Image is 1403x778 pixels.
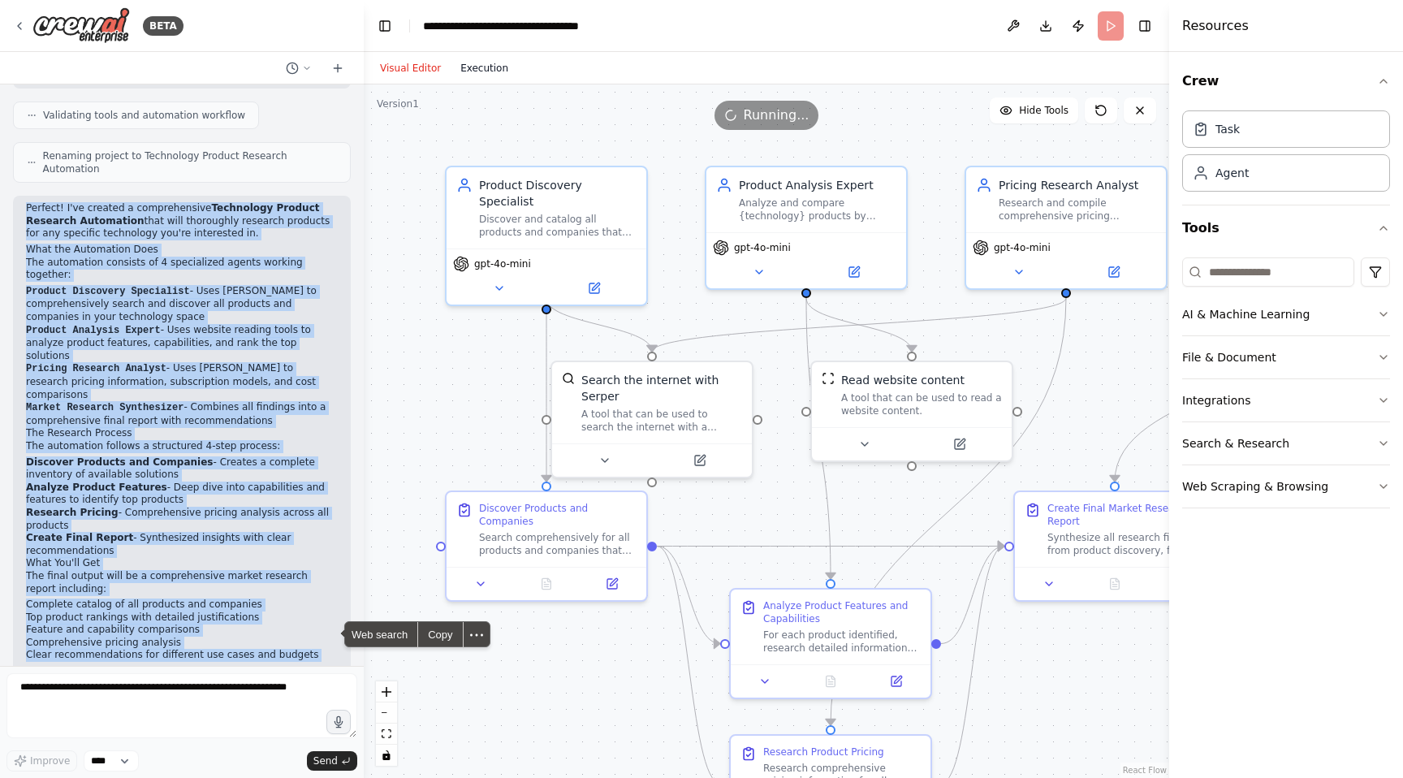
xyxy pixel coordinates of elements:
strong: Technology Product Research Automation [26,202,320,227]
div: Discover and catalog all products and companies that provide solutions for {technology}, creating... [479,213,637,239]
div: Product Discovery Specialist [479,177,637,210]
div: Research and compile comprehensive pricing information for {technology} products, including diffe... [999,197,1156,223]
img: Logo [32,7,130,44]
button: zoom out [376,702,397,724]
div: Tools [1182,251,1390,521]
g: Edge from ee698a9c-6094-4f86-958c-f9f784869a0b to 62af7678-1122-43ad-aa35-aa95e7256515 [657,538,720,652]
div: Read website content [841,372,965,388]
button: Send [307,751,357,771]
button: Start a new chat [325,58,351,78]
g: Edge from 62af7678-1122-43ad-aa35-aa95e7256515 to d2e9c90c-e003-4778-ac65-0ac1e1f6c086 [941,538,1004,652]
button: fit view [376,724,397,745]
div: Search comprehensively for all products and companies that provide {technology} solutions. Use mu... [479,531,637,557]
code: Product Discovery Specialist [26,286,190,297]
g: Edge from 0ba19a3c-32b1-4b49-aa8c-df2a1736f1ea to ee698a9c-6094-4f86-958c-f9f784869a0b [538,298,555,482]
button: Open in side panel [868,672,924,691]
span: Send [313,754,338,767]
div: A tool that can be used to search the internet with a search_query. Supports different search typ... [581,408,742,434]
code: Pricing Research Analyst [26,363,166,374]
h2: What You'll Get [26,557,338,570]
li: Top product rankings with detailed justifications [26,612,338,625]
div: Product Analysis ExpertAnalyze and compare {technology} products by researching detailed product ... [705,166,908,290]
div: Analyze and compare {technology} products by researching detailed product information, capabiliti... [739,197,896,223]
div: Product Discovery SpecialistDiscover and catalog all products and companies that provide solution... [445,166,648,306]
g: Edge from ee698a9c-6094-4f86-958c-f9f784869a0b to d2e9c90c-e003-4778-ac65-0ac1e1f6c086 [657,538,1004,555]
p: The automation follows a structured 4-step process: [26,440,338,453]
li: Clear recommendations for different use cases and budgets [26,649,338,662]
code: Product Analysis Expert [26,325,161,336]
div: SerperDevToolSearch the internet with SerperA tool that can be used to search the internet with a... [550,361,753,478]
button: Open in side panel [654,451,745,470]
button: Open in side panel [1068,262,1159,282]
p: The automation consists of 4 specialized agents working together: [26,257,338,282]
div: Discover Products and Companies [479,502,637,528]
h2: The Research Process [26,427,338,440]
div: Version 1 [377,97,419,110]
div: For each product identified, research detailed information about their features, capabilities, an... [763,629,921,655]
p: Perfect! I've created a comprehensive that will thoroughly research products for any specific tec... [26,202,338,240]
span: Running... [744,106,809,125]
button: Click to speak your automation idea [326,710,351,734]
span: Renaming project to Technology Product Research Automation [43,149,337,175]
li: - Synthesized insights with clear recommendations [26,532,338,557]
div: Create Final Market Research Report [1047,502,1205,528]
div: Product Analysis Expert [739,177,896,193]
button: Hide left sidebar [373,15,396,37]
img: ScrapeWebsiteTool [822,372,835,385]
g: Edge from 0ba19a3c-32b1-4b49-aa8c-df2a1736f1ea to bea6d866-9838-4f28-89bf-efb0d60e20f2 [538,298,660,352]
div: Research Product Pricing [763,746,884,759]
button: No output available [512,574,581,594]
div: Copy [418,622,462,646]
div: Analyze Product Features and Capabilities [763,599,921,625]
button: Visual Editor [370,58,451,78]
div: Crew [1182,104,1390,205]
button: Integrations [1182,379,1390,421]
span: gpt-4o-mini [734,241,791,254]
button: No output available [796,672,866,691]
div: Create Final Market Research ReportSynthesize all research findings from product discovery, featu... [1013,491,1216,602]
strong: Create Final Report [26,532,133,543]
g: Edge from a512218e-b953-48f1-9ead-92fd6707d1b8 to d2e9c90c-e003-4778-ac65-0ac1e1f6c086 [1107,298,1334,482]
button: Crew [1182,58,1390,104]
div: ScrapeWebsiteToolRead website contentA tool that can be used to read a website content. [810,361,1013,462]
div: Analyze Product Features and CapabilitiesFor each product identified, research detailed informati... [729,588,932,699]
g: Edge from 8ac4d6e1-d154-4595-a863-0ca0287d3657 to 62af7678-1122-43ad-aa35-aa95e7256515 [798,298,839,579]
strong: Research Pricing [26,507,119,518]
li: Feature and capability comparisons [26,624,338,637]
g: Edge from 443c0877-eee8-47f0-bb34-f2c4e91f7b79 to 7bf65680-a83c-43ef-8958-a3b728f900df [822,298,1074,725]
span: Web search [345,622,417,646]
button: Open in side panel [808,262,900,282]
div: Agent [1215,165,1249,181]
span: Improve [30,754,70,767]
h4: Resources [1182,16,1249,36]
button: AI & Machine Learning [1182,293,1390,335]
code: Market Research Synthesizer [26,402,183,413]
button: Improve [6,750,77,772]
strong: Analyze Product Features [26,482,167,493]
button: toggle interactivity [376,745,397,766]
li: - Deep dive into capabilities and features to identify top products [26,482,338,507]
div: React Flow controls [376,681,397,766]
g: Edge from 443c0877-eee8-47f0-bb34-f2c4e91f7b79 to bea6d866-9838-4f28-89bf-efb0d60e20f2 [644,298,1074,352]
button: Open in side panel [584,574,640,594]
button: Hide right sidebar [1133,15,1156,37]
span: Validating tools and automation workflow [43,109,245,122]
button: Open in side panel [1152,574,1208,594]
div: Synthesize all research findings from product discovery, feature analysis, and pricing research i... [1047,531,1205,557]
button: Hide Tools [990,97,1078,123]
div: A tool that can be used to read a website content. [841,391,1002,417]
button: Switch to previous chat [279,58,318,78]
div: Pricing Research Analyst [999,177,1156,193]
li: - Combines all findings into a comprehensive final report with recommendations [26,401,338,427]
button: Open in side panel [548,279,640,298]
div: Pricing Research AnalystResearch and compile comprehensive pricing information for {technology} p... [965,166,1168,290]
button: Tools [1182,205,1390,251]
li: Comprehensive pricing analysis [26,637,338,650]
p: The final output will be a comprehensive market research report including: [26,570,338,595]
div: Task [1215,121,1240,137]
div: Search the internet with Serper [581,372,742,404]
div: Discover Products and CompaniesSearch comprehensively for all products and companies that provide... [445,491,648,602]
li: - Creates a complete inventory of available solutions [26,456,338,482]
nav: breadcrumb [423,18,606,34]
button: Search & Research [1182,422,1390,465]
